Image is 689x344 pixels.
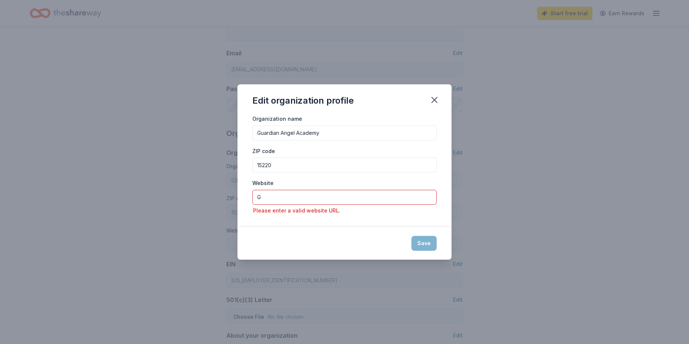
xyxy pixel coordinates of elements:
div: Please enter a valid website URL. [252,206,437,215]
label: Website [252,179,274,187]
input: 12345 (U.S. only) [252,158,437,172]
label: Organization name [252,115,302,123]
label: ZIP code [252,147,275,155]
div: Edit organization profile [252,95,354,107]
